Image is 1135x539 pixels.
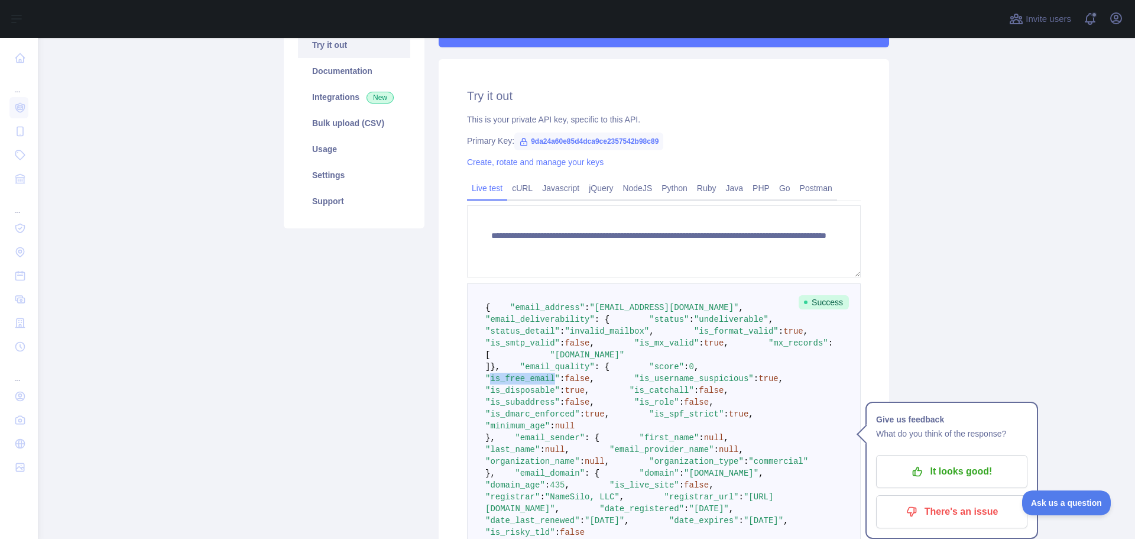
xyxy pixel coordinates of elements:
span: }, [485,469,495,478]
button: It looks good! [876,455,1027,488]
span: "is_disposable" [485,386,560,395]
p: It looks good! [885,461,1019,482]
span: "last_name" [485,445,540,454]
span: : [560,338,565,348]
span: "is_mx_valid" [634,338,699,348]
span: , [565,445,569,454]
span: "email_provider_name" [609,445,714,454]
span: : [585,303,589,312]
span: "invalid_mailbox" [565,327,649,336]
span: "commercial" [748,457,808,466]
span: : [684,504,689,514]
span: : [779,327,783,336]
span: , [758,469,763,478]
span: : [679,480,684,490]
div: ... [9,192,28,215]
span: 9da24a60e85d4dca9ce2357542b98c89 [514,133,663,150]
span: true [729,409,749,419]
span: "email_deliverability" [485,315,595,324]
a: Go [774,179,795,198]
span: : { [585,469,599,478]
a: Integrations New [298,84,410,110]
span: , [620,492,624,502]
span: : [560,374,565,383]
span: , [729,504,734,514]
a: Javascript [537,179,584,198]
span: "is_format_valid" [694,327,779,336]
span: "is_smtp_valid" [485,338,560,348]
span: , [565,480,569,490]
span: : [754,374,758,383]
span: : [560,386,565,395]
span: "status" [649,315,689,324]
a: Support [298,188,410,214]
div: ... [9,71,28,95]
a: Java [721,179,748,198]
span: "NameSilo, LLC" [545,492,620,502]
span: , [589,374,594,383]
span: true [565,386,585,395]
span: , [724,338,728,348]
span: , [779,374,783,383]
span: : [679,398,684,407]
span: : [540,492,544,502]
span: "email_quality" [520,362,595,372]
span: ] [485,362,490,372]
span: "is_risky_tld" [485,528,555,537]
span: false [565,338,589,348]
span: : [684,362,689,372]
span: Invite users [1026,12,1071,26]
span: "is_role" [634,398,679,407]
div: Primary Key: [467,135,861,147]
span: "registrar_url" [664,492,738,502]
span: : [714,445,719,454]
span: null [555,421,575,431]
span: "mx_records" [768,338,828,348]
span: false [560,528,585,537]
span: "score" [649,362,684,372]
span: , [748,409,753,419]
span: "is_live_site" [609,480,679,490]
span: : { [595,315,609,324]
span: , [709,480,714,490]
span: "date_registered" [599,504,684,514]
span: New [367,92,394,104]
span: "is_subaddress" [485,398,560,407]
span: "minimum_age" [485,421,550,431]
span: "email_address" [510,303,585,312]
a: PHP [748,179,774,198]
span: true [758,374,779,383]
span: : [699,433,703,443]
span: "is_free_email" [485,374,560,383]
span: : [694,386,699,395]
span: , [783,516,788,525]
span: false [699,386,724,395]
span: : { [595,362,609,372]
span: : [739,492,744,502]
span: "is_catchall" [630,386,694,395]
span: : [744,457,748,466]
span: : [724,409,728,419]
span: null [719,445,739,454]
span: , [555,504,560,514]
div: ... [9,360,28,383]
span: true [783,327,803,336]
span: , [589,398,594,407]
span: "[DOMAIN_NAME]" [684,469,758,478]
span: : [699,338,703,348]
span: true [585,409,605,419]
h1: Give us feedback [876,412,1027,427]
span: 435 [550,480,565,490]
span: , [605,457,609,466]
span: "date_expires" [669,516,739,525]
span: : [540,445,544,454]
a: Ruby [692,179,721,198]
p: What do you think of the response? [876,427,1027,441]
span: false [565,374,589,383]
span: : [689,315,694,324]
span: , [589,338,594,348]
span: "[EMAIL_ADDRESS][DOMAIN_NAME]" [589,303,738,312]
span: "status_detail" [485,327,560,336]
span: null [704,433,724,443]
span: }, [485,433,495,443]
